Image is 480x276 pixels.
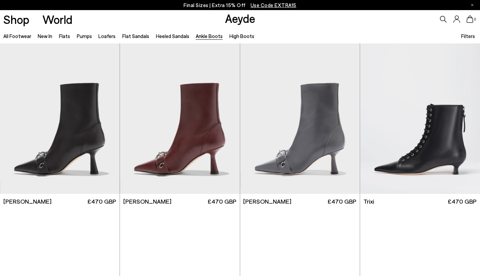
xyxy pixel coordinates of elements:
[59,33,70,39] a: Flats
[251,2,296,8] span: Navigate to /collections/ss25-final-sizes
[184,1,296,9] p: Final Sizes | Extra 15% Off
[98,33,116,39] a: Loafers
[196,33,223,39] a: Ankle Boots
[473,18,477,21] span: 0
[3,33,31,39] a: All Footwear
[42,13,72,25] a: World
[240,43,360,194] img: Halima Eyelet Pointed Boots
[448,197,477,206] span: £470 GBP
[327,197,356,206] span: £470 GBP
[207,197,236,206] span: £470 GBP
[120,43,239,194] img: Halima Eyelet Pointed Boots
[360,43,480,194] img: Trixi Lace-Up Boots
[120,194,239,209] a: [PERSON_NAME] £470 GBP
[122,33,149,39] a: Flat Sandals
[461,33,475,39] span: Filters
[38,33,52,39] a: New In
[123,197,171,206] span: [PERSON_NAME]
[3,197,52,206] span: [PERSON_NAME]
[360,194,480,209] a: Trixi £470 GBP
[225,11,255,25] a: Aeyde
[156,33,189,39] a: Heeled Sandals
[87,197,116,206] span: £470 GBP
[77,33,92,39] a: Pumps
[363,197,374,206] span: Trixi
[3,13,29,25] a: Shop
[467,15,473,23] a: 0
[229,33,254,39] a: High Boots
[240,194,360,209] a: [PERSON_NAME] £470 GBP
[243,197,291,206] span: [PERSON_NAME]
